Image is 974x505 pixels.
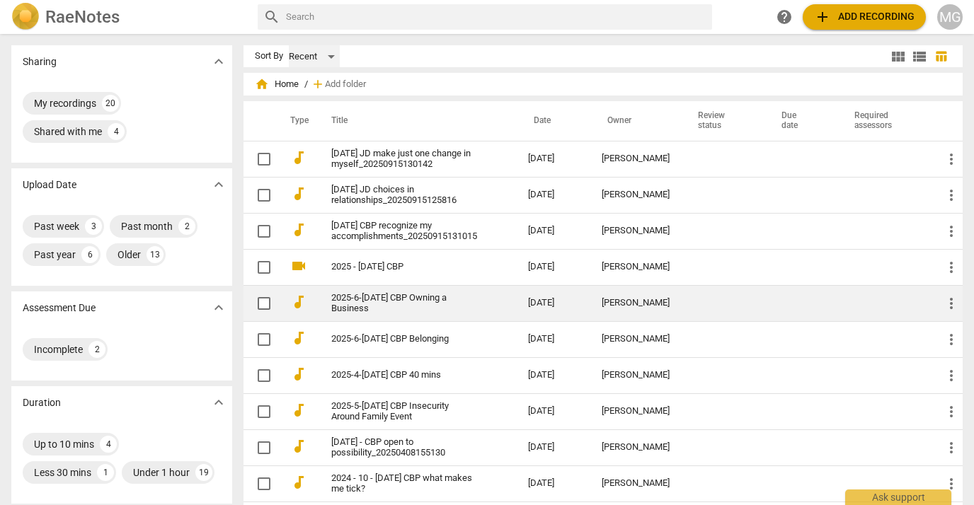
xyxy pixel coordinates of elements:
[34,96,96,110] div: My recordings
[290,185,307,202] span: audiotrack
[845,489,951,505] div: Ask support
[23,54,57,69] p: Sharing
[943,439,960,456] span: more_vert
[178,218,195,235] div: 2
[97,464,114,481] div: 1
[11,3,40,31] img: Logo
[210,394,227,411] span: expand_more
[88,341,105,358] div: 2
[255,77,269,91] span: home
[943,151,960,168] span: more_vert
[930,46,951,67] button: Table view
[263,8,280,25] span: search
[517,101,590,141] th: Date
[331,473,477,494] a: 2024 - 10 - [DATE] CBP what makes me tick?
[34,437,94,451] div: Up to 10 mins
[34,248,76,262] div: Past year
[133,465,190,480] div: Under 1 hour
[289,45,340,68] div: Recent
[937,4,963,30] button: MG
[314,101,517,141] th: Title
[290,330,307,347] span: audiotrack
[517,249,590,285] td: [DATE]
[208,392,229,413] button: Show more
[803,4,926,30] button: Upload
[517,141,590,177] td: [DATE]
[279,101,314,141] th: Type
[304,79,308,90] span: /
[290,438,307,455] span: audiotrack
[602,153,670,164] div: [PERSON_NAME]
[311,77,325,91] span: add
[34,219,79,233] div: Past week
[602,226,670,236] div: [PERSON_NAME]
[517,177,590,213] td: [DATE]
[602,262,670,272] div: [PERSON_NAME]
[290,402,307,419] span: audiotrack
[517,285,590,321] td: [DATE]
[814,8,915,25] span: Add recording
[943,223,960,240] span: more_vert
[517,393,590,429] td: [DATE]
[290,474,307,491] span: audiotrack
[890,48,907,65] span: view_module
[102,95,119,112] div: 20
[290,257,307,274] span: videocam
[331,221,477,242] a: [DATE] CBP recognize my accomplishments_20250915131015
[208,51,229,72] button: Show more
[943,367,960,384] span: more_vert
[331,293,477,314] a: 2025-6-[DATE] CBP Owning a Business
[325,79,366,90] span: Add folder
[195,464,212,481] div: 19
[331,185,477,206] a: [DATE] JD choices in relationships_20250915125816
[590,101,681,141] th: Owner
[602,442,670,453] div: [PERSON_NAME]
[943,259,960,276] span: more_vert
[772,4,797,30] a: Help
[121,219,173,233] div: Past month
[118,248,141,262] div: Older
[602,298,670,308] div: [PERSON_NAME]
[943,331,960,348] span: more_vert
[517,465,590,501] td: [DATE]
[331,370,477,381] a: 2025-4-[DATE] CBP 40 mins
[837,101,932,141] th: Required assessors
[45,7,120,27] h2: RaeNotes
[517,213,590,249] td: [DATE]
[331,437,477,458] a: [DATE] - CBP open to possibility_20250408155130
[23,301,96,315] p: Assessment Due
[681,101,764,141] th: Review status
[911,48,928,65] span: view_list
[85,218,102,235] div: 3
[943,295,960,312] span: more_vert
[943,403,960,420] span: more_vert
[331,149,477,170] a: [DATE] JD make just one change in myself_20250915130142
[517,429,590,465] td: [DATE]
[23,395,61,410] p: Duration
[764,101,837,141] th: Due date
[934,50,948,63] span: table_chart
[602,190,670,200] div: [PERSON_NAME]
[909,46,930,67] button: List view
[943,187,960,204] span: more_vert
[290,149,307,166] span: audiotrack
[602,334,670,344] div: [PERSON_NAME]
[517,321,590,357] td: [DATE]
[210,53,227,70] span: expand_more
[331,334,477,344] a: 2025-6-[DATE] CBP Belonging
[100,436,117,453] div: 4
[776,8,793,25] span: help
[602,406,670,417] div: [PERSON_NAME]
[255,77,299,91] span: Home
[34,465,91,480] div: Less 30 mins
[517,357,590,393] td: [DATE]
[602,370,670,381] div: [PERSON_NAME]
[23,178,76,192] p: Upload Date
[290,366,307,383] span: audiotrack
[208,174,229,195] button: Show more
[331,401,477,422] a: 2025-5-[DATE] CBP Insecurity Around Family Event
[108,123,125,140] div: 4
[147,246,164,263] div: 13
[11,3,246,31] a: LogoRaeNotes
